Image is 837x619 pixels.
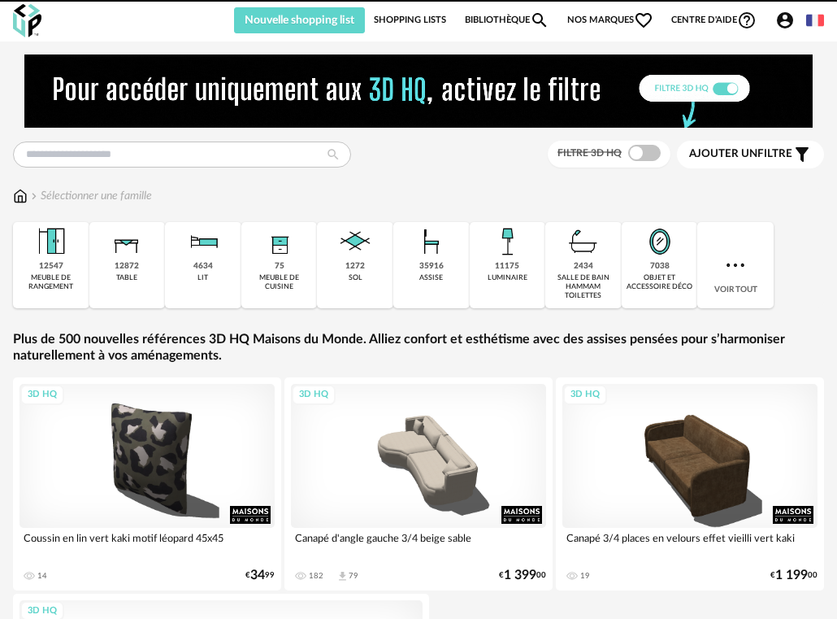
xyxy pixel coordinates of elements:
div: Sélectionner une famille [28,188,152,204]
div: 3D HQ [292,385,336,405]
span: 1 399 [504,570,536,581]
div: meuble de rangement [18,273,85,292]
span: Nos marques [567,7,653,33]
span: 1 199 [775,570,808,581]
a: Shopping Lists [374,7,446,33]
img: Sol.png [336,222,375,261]
div: 35916 [419,261,444,272]
div: sol [349,273,362,282]
button: Ajouter unfiltre Filter icon [677,141,824,168]
a: BibliothèqueMagnify icon [465,7,549,33]
div: 79 [349,571,358,581]
div: Canapé 3/4 places en velours effet vieilli vert kaki [562,528,817,560]
div: assise [419,273,443,282]
img: Literie.png [184,222,223,261]
img: svg+xml;base64,PHN2ZyB3aWR0aD0iMTYiIGhlaWdodD0iMTciIHZpZXdCb3g9IjAgMCAxNiAxNyIgZmlsbD0ibm9uZSIgeG... [13,188,28,204]
div: Coussin en lin vert kaki motif léopard 45x45 [20,528,275,560]
div: Voir tout [697,222,774,308]
div: 14 [37,571,47,581]
img: svg+xml;base64,PHN2ZyB3aWR0aD0iMTYiIGhlaWdodD0iMTYiIHZpZXdCb3g9IjAgMCAxNiAxNiIgZmlsbD0ibm9uZSIgeG... [28,188,41,204]
div: € 00 [499,570,546,581]
div: 3D HQ [20,385,64,405]
div: 7038 [650,261,670,272]
div: objet et accessoire déco [627,273,693,292]
a: 3D HQ Coussin en lin vert kaki motif léopard 45x45 14 €3499 [13,377,281,591]
div: 12547 [39,261,63,272]
span: Heart Outline icon [634,11,653,30]
a: 3D HQ Canapé d'angle gauche 3/4 beige sable 182 Download icon 79 €1 39900 [284,377,553,591]
div: meuble de cuisine [246,273,313,292]
div: 2434 [574,261,593,272]
div: 11175 [495,261,519,272]
div: 182 [309,571,323,581]
img: Luminaire.png [488,222,527,261]
a: Plus de 500 nouvelles références 3D HQ Maisons du Monde. Alliez confort et esthétisme avec des as... [13,331,824,365]
div: 4634 [193,261,213,272]
div: luminaire [488,273,527,282]
span: Nouvelle shopping list [245,15,354,26]
div: € 99 [245,570,275,581]
span: Help Circle Outline icon [737,11,757,30]
div: lit [197,273,208,282]
div: Canapé d'angle gauche 3/4 beige sable [291,528,546,560]
img: Salle%20de%20bain.png [564,222,603,261]
span: Filtre 3D HQ [557,148,622,158]
img: more.7b13dc1.svg [722,252,748,278]
img: Assise.png [412,222,451,261]
span: Ajouter un [689,148,757,159]
div: 12872 [115,261,139,272]
img: fr [806,11,824,29]
img: Table.png [107,222,146,261]
span: Account Circle icon [775,11,795,30]
span: Magnify icon [530,11,549,30]
span: filtre [689,147,792,161]
span: Centre d'aideHelp Circle Outline icon [671,11,757,30]
div: salle de bain hammam toilettes [550,273,617,301]
button: Nouvelle shopping list [234,7,366,33]
img: OXP [13,4,41,37]
div: 3D HQ [563,385,607,405]
a: 3D HQ Canapé 3/4 places en velours effet vieilli vert kaki 19 €1 19900 [556,377,824,591]
span: Filter icon [792,145,812,164]
img: Rangement.png [260,222,299,261]
div: 1272 [345,261,365,272]
span: Download icon [336,570,349,582]
img: Meuble%20de%20rangement.png [32,222,71,261]
img: Miroir.png [640,222,679,261]
div: 19 [580,571,590,581]
div: € 00 [770,570,817,581]
img: NEW%20NEW%20HQ%20NEW_V1.gif [24,54,813,128]
div: table [116,273,137,282]
div: 75 [275,261,284,272]
span: Account Circle icon [775,11,797,30]
span: 34 [250,570,265,581]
